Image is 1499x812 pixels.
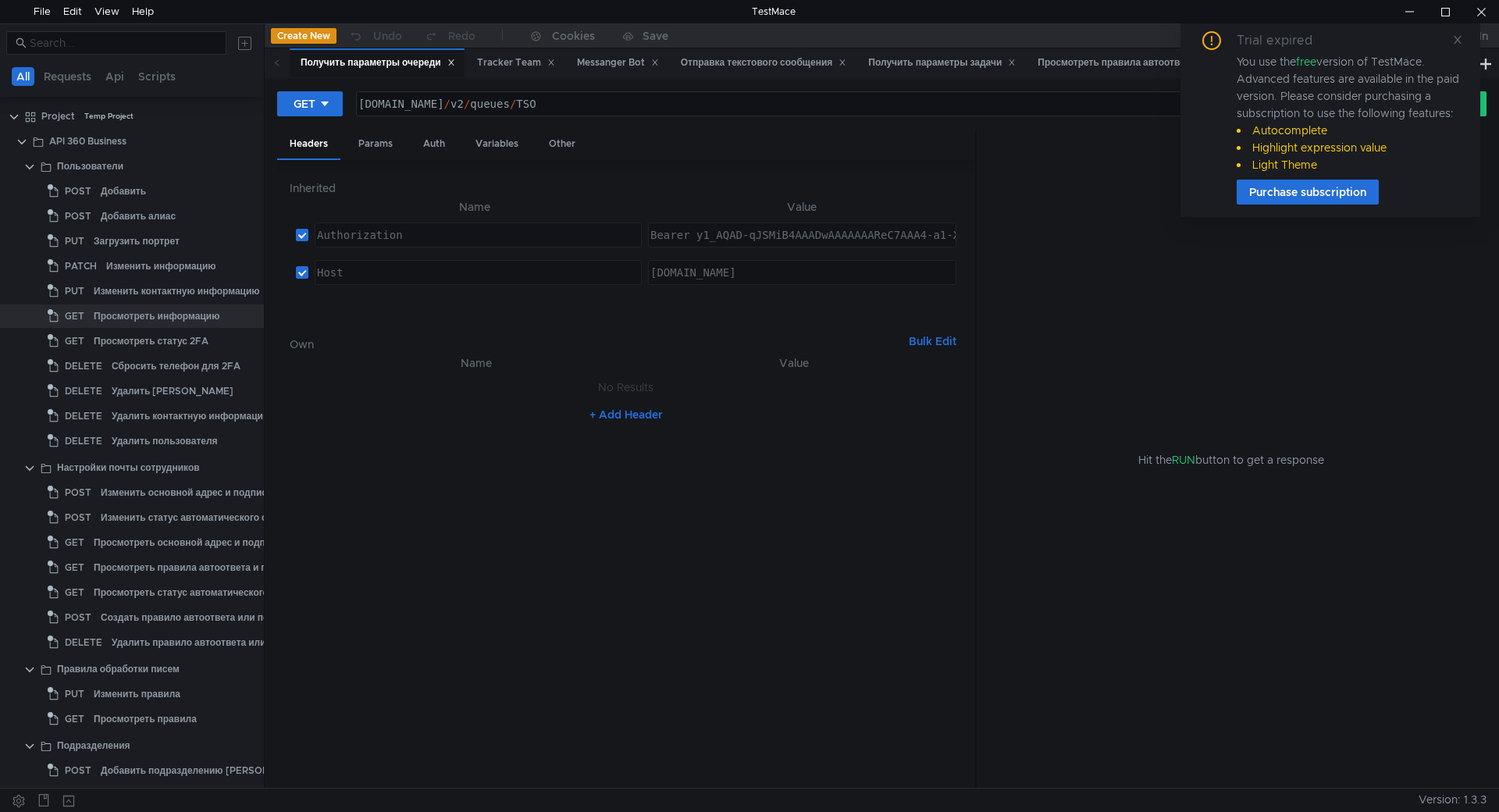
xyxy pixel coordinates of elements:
li: Highlight expression value [1237,139,1462,156]
span: PUT [65,682,84,706]
div: Просмотреть статус 2FA [94,329,208,353]
div: Variables [463,130,531,158]
div: Изменить параметры подразделения [101,784,275,807]
span: DELETE [65,631,102,654]
span: POST [65,205,91,228]
span: POST [65,784,91,807]
input: Search... [30,34,217,52]
th: Name [315,354,638,372]
div: Добавить подразделению [PERSON_NAME] [101,759,307,782]
span: GET [65,556,84,579]
div: Сбросить телефон для 2FA [112,354,240,378]
span: GET [65,304,84,328]
button: Undo [336,24,413,48]
button: Api [101,67,129,86]
div: Удалить пользователя [112,429,218,453]
th: Value [642,198,963,216]
div: Пользователи [57,155,123,178]
div: Добавить [101,180,146,203]
div: Изменить контактную информацию [94,280,260,303]
th: Name [308,198,642,216]
button: GET [277,91,343,116]
button: All [12,67,34,86]
button: Create New [271,28,336,44]
div: Подразделения [57,734,130,757]
div: Добавить алиас [101,205,176,228]
div: Temp Project [84,105,134,128]
div: Messanger Bot [577,55,659,71]
div: Изменить статус автоматического сбора контактов [101,506,338,529]
span: PUT [65,230,84,253]
div: Просмотреть основной адрес и подписи [94,531,282,554]
div: Удалить правило автоответа или пересылки [112,631,319,654]
button: Bulk Edit [903,332,963,351]
div: Save [643,30,668,41]
h6: Own [290,335,903,354]
div: Просмотреть правила [94,707,197,731]
div: Просмотреть информацию [94,304,219,328]
div: API 360 Business [49,130,126,153]
span: POST [65,606,91,629]
div: Отправка текстового сообщения [681,55,847,71]
div: Tracker Team [477,55,555,71]
li: Light Theme [1237,156,1462,173]
div: Изменить основной адрес и подписи [101,481,272,504]
span: DELETE [65,354,102,378]
div: Undo [373,27,402,45]
div: Удалить [PERSON_NAME] [112,379,233,403]
div: Изменить правила [94,682,180,706]
div: Просмотреть статус автоматического сбора контактов [94,581,347,604]
div: Params [346,130,405,158]
span: GET [65,531,84,554]
div: Получить параметры задачи [868,55,1016,71]
span: GET [65,707,84,731]
span: DELETE [65,379,102,403]
div: Redo [448,27,475,45]
div: Просмотреть правила автоответа и пересылки [94,556,312,579]
span: DELETE [65,429,102,453]
button: Scripts [134,67,180,86]
div: Получить параметры очереди [301,55,455,71]
div: GET [294,95,315,112]
button: Redo [413,24,486,48]
span: free [1296,55,1316,69]
div: Создать правило автоответа или пересылки [101,606,308,629]
button: Purchase subscription [1237,180,1379,205]
nz-embed-empty: No Results [598,380,653,394]
h6: Inherited [290,179,963,198]
span: Version: 1.3.3 [1419,789,1487,811]
th: Value [638,354,950,372]
span: Hit the button to get a response [1138,451,1324,468]
span: RUN [1172,453,1195,467]
span: PATCH [65,255,97,278]
button: Requests [39,67,96,86]
div: You use the version of TestMace. Advanced features are available in the paid version. Please cons... [1237,53,1462,173]
div: Настройки почты сотрудников [57,456,200,479]
div: Просмотреть правила автоответа и пересылки [1038,55,1270,71]
span: GET [65,329,84,353]
span: POST [65,481,91,504]
span: POST [65,759,91,782]
div: Правила обработки писем [57,657,180,681]
div: Загрузить портрет [94,230,180,253]
span: POST [65,506,91,529]
span: GET [65,581,84,604]
div: Project [41,105,75,128]
div: Other [536,130,588,158]
div: Изменить информацию [106,255,216,278]
div: Cookies [552,27,595,45]
button: + Add Header [583,405,669,424]
div: Headers [277,130,340,160]
span: POST [65,180,91,203]
div: Auth [411,130,458,158]
span: DELETE [65,404,102,428]
div: Trial expired [1237,31,1331,50]
span: PUT [65,280,84,303]
div: Удалить контактную информацию [112,404,271,428]
li: Autocomplete [1237,122,1462,139]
